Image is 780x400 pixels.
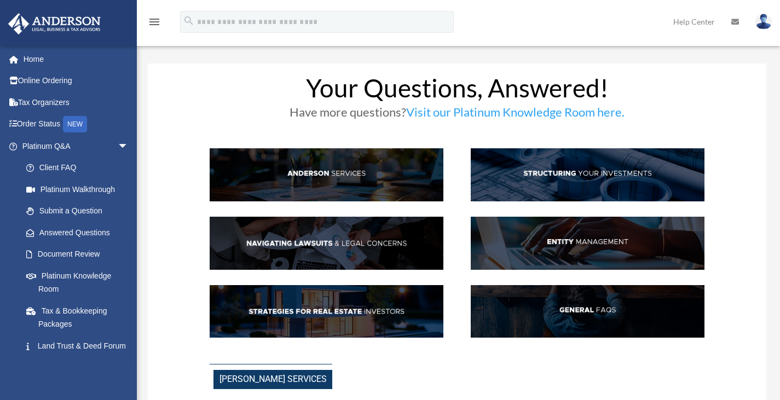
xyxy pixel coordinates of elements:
h3: Have more questions? [210,106,704,124]
a: Platinum Q&Aarrow_drop_down [8,135,145,157]
img: NavLaw_hdr [210,217,443,270]
a: Land Trust & Deed Forum [15,335,145,357]
a: Visit our Platinum Knowledge Room here. [406,105,625,125]
span: [PERSON_NAME] Services [213,370,332,389]
a: Home [8,48,145,70]
img: EntManag_hdr [471,217,704,270]
a: Submit a Question [15,200,145,222]
img: StratsRE_hdr [210,285,443,338]
a: Portal Feedback [15,357,145,379]
img: Anderson Advisors Platinum Portal [5,13,104,34]
a: menu [148,19,161,28]
a: Order StatusNEW [8,113,145,136]
span: arrow_drop_down [118,135,140,158]
a: Tax & Bookkeeping Packages [15,300,145,335]
a: Answered Questions [15,222,145,244]
img: AndServ_hdr [210,148,443,201]
i: search [183,15,195,27]
img: StructInv_hdr [471,148,704,201]
a: Online Ordering [8,70,145,92]
div: NEW [63,116,87,132]
h1: Your Questions, Answered! [210,76,704,106]
img: GenFAQ_hdr [471,285,704,338]
a: Platinum Walkthrough [15,178,145,200]
a: Tax Organizers [8,91,145,113]
a: Client FAQ [15,157,140,179]
a: Platinum Knowledge Room [15,265,145,300]
a: Document Review [15,244,145,265]
i: menu [148,15,161,28]
img: User Pic [755,14,772,30]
